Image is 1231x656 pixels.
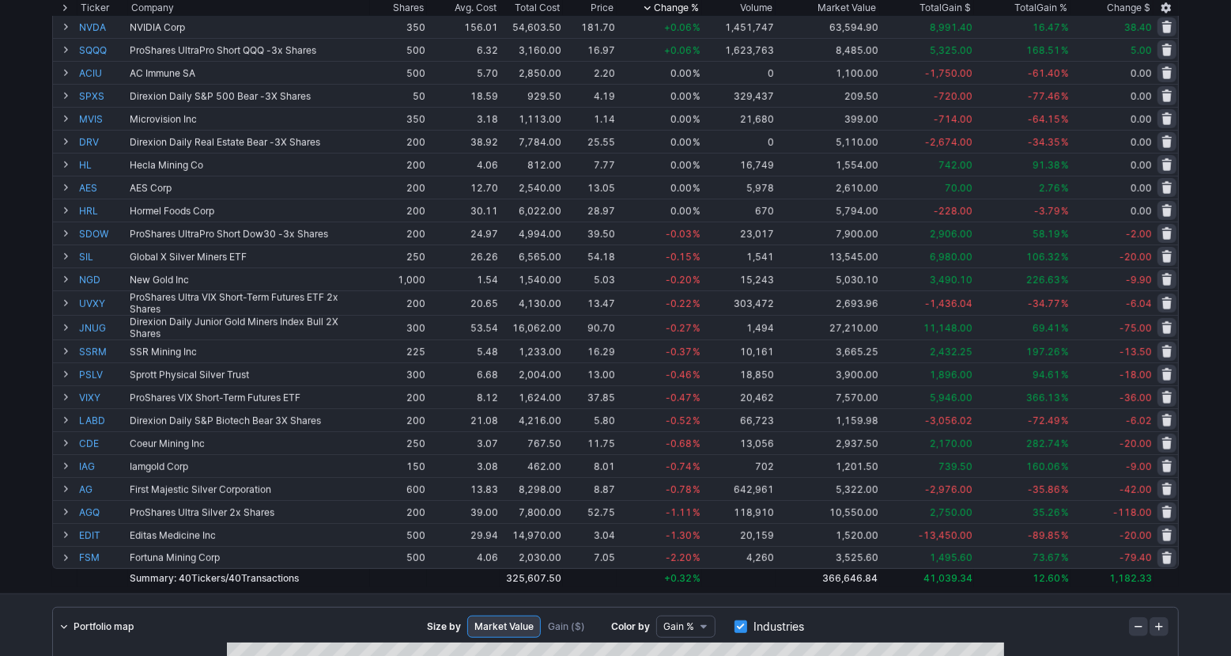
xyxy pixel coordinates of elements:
[500,385,563,408] td: 1,624.00
[500,61,563,84] td: 2,850.00
[500,408,563,431] td: 4,216.00
[1061,44,1069,56] span: %
[370,315,427,339] td: 300
[930,438,972,449] span: 2,170.00
[1061,438,1069,449] span: %
[925,67,972,79] span: -1,750.00
[563,431,617,454] td: 11.75
[130,182,368,194] div: AES Corp
[693,438,700,449] span: %
[702,61,776,84] td: 0
[500,107,563,130] td: 1,113.00
[702,222,776,245] td: 23,017
[79,16,126,38] a: NVDA
[563,477,617,500] td: 8.87
[79,386,126,408] a: VIXY
[79,245,126,267] a: SIL
[427,107,500,130] td: 3.18
[702,107,776,130] td: 21,680
[563,107,617,130] td: 1.14
[693,182,700,194] span: %
[776,199,880,222] td: 5,794.00
[776,454,880,477] td: 1,201.50
[370,385,427,408] td: 200
[1028,298,1060,309] span: -34.77
[130,136,368,148] div: Direxion Daily Real Estate Bear -3X Shares
[427,222,500,245] td: 24.97
[1028,113,1060,125] span: -64.15
[130,205,368,217] div: Hormel Foods Corp
[702,199,776,222] td: 670
[702,15,776,38] td: 1,451,747
[1026,438,1060,449] span: 282.74
[79,62,126,84] a: ACIU
[666,438,692,449] span: -0.68
[666,392,692,404] span: -0.47
[130,316,368,339] div: Direxion Daily Junior Gold Miners Index Bull 2X Shares
[776,61,880,84] td: 1,100.00
[702,38,776,61] td: 1,623,763
[930,369,972,381] span: 1,896.00
[563,38,617,61] td: 16.97
[79,291,126,315] a: UVXY
[500,38,563,61] td: 3,160.00
[934,113,972,125] span: -714.00
[702,176,776,199] td: 5,978
[702,315,776,339] td: 1,494
[776,84,880,107] td: 209.50
[427,15,500,38] td: 156.01
[693,415,700,427] span: %
[1061,346,1069,358] span: %
[776,153,880,176] td: 1,554.00
[734,616,804,638] label: Industries
[1061,392,1069,404] span: %
[1061,251,1069,263] span: %
[670,113,692,125] span: 0.00
[427,199,500,222] td: 30.11
[370,290,427,315] td: 200
[702,431,776,454] td: 13,056
[1028,136,1060,148] span: -34.35
[500,130,563,153] td: 7,784.00
[938,461,972,472] span: 739.50
[1124,21,1152,33] span: 38.40
[548,619,585,635] span: Gain ($)
[79,524,126,546] a: EDIT
[130,44,368,56] div: ProShares UltraPro Short QQQ -3x Shares
[563,385,617,408] td: 37.85
[702,267,776,290] td: 15,243
[79,154,126,176] a: HL
[500,15,563,38] td: 54,603.50
[500,362,563,385] td: 2,004.00
[1028,90,1060,102] span: -77.46
[1061,461,1069,472] span: %
[370,454,427,477] td: 150
[1061,136,1069,148] span: %
[693,322,700,334] span: %
[500,176,563,199] td: 2,540.00
[945,182,972,194] span: 70.00
[1026,251,1060,263] span: 106.32
[1033,322,1060,334] span: 69.41
[500,431,563,454] td: 767.50
[930,346,972,358] span: 2,432.25
[925,136,972,148] span: -2,674.00
[370,61,427,84] td: 500
[563,84,617,107] td: 4.19
[666,461,692,472] span: -0.74
[934,205,972,217] span: -228.00
[734,620,747,633] input: Industries
[130,274,368,286] div: New Gold Inc
[693,205,700,217] span: %
[776,130,880,153] td: 5,110.00
[1026,274,1060,286] span: 226.63
[370,362,427,385] td: 300
[427,267,500,290] td: 1.54
[670,136,692,148] span: 0.00
[693,113,700,125] span: %
[563,315,617,339] td: 90.70
[666,274,692,286] span: -0.20
[563,267,617,290] td: 5.03
[693,369,700,381] span: %
[693,251,700,263] span: %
